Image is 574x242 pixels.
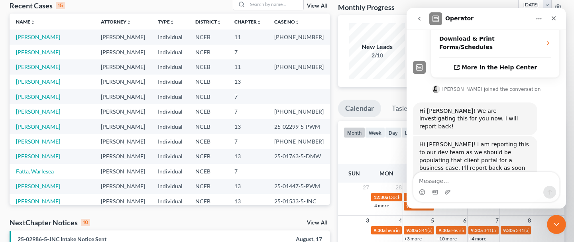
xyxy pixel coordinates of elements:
div: 2/10 [349,51,405,59]
td: Individual [151,75,189,89]
a: [PERSON_NAME] [16,198,60,205]
td: [PERSON_NAME] [94,30,151,44]
td: 13 [228,119,268,134]
span: 12:30a [373,194,388,200]
button: month [344,127,365,138]
button: Gif picker [25,181,31,187]
td: NCEB [189,149,228,164]
td: 13 [228,179,268,194]
td: [PERSON_NAME] [94,75,151,89]
td: 7 [228,89,268,104]
span: 7 [495,216,499,225]
td: 11 [228,30,268,44]
a: [PERSON_NAME] [16,33,60,40]
span: 3 [365,216,370,225]
a: Chapterunfold_more [234,19,261,25]
strong: Download & Print Forms/Schedules [33,28,88,42]
td: [PERSON_NAME] [94,149,151,164]
span: 9:30a [438,227,450,233]
td: [PERSON_NAME] [94,89,151,104]
td: 7 [228,164,268,179]
span: 5 [430,216,435,225]
span: 4 [398,216,403,225]
td: NCEB [189,89,228,104]
td: [PERSON_NAME] [94,104,151,119]
td: 13 [228,194,268,209]
td: NCEB [189,59,228,74]
td: NCEB [189,179,228,194]
td: Individual [151,119,189,134]
td: NCEB [189,119,228,134]
td: Individual [151,194,189,209]
span: 341(a) meeting for [PERSON_NAME] Ms [419,227,503,233]
a: Typeunfold_more [158,19,175,25]
span: Hearing for [PERSON_NAME] [451,227,513,233]
div: Hi [PERSON_NAME]! We are investigating this for you now. I will report back! [6,94,131,128]
i: unfold_more [295,20,300,25]
td: NCEB [189,45,228,59]
div: Download & Print Forms/Schedules [25,20,153,50]
div: Lindsey says… [6,94,153,128]
span: Mon [379,170,393,177]
td: Individual [151,30,189,44]
span: More in the Help Center [55,56,130,63]
a: View All [307,220,327,226]
a: More in the Help Center [25,50,153,69]
span: hearing for [386,227,409,233]
td: [PHONE_NUMBER] [268,30,330,44]
div: Hi [PERSON_NAME]! We are investigating this for you now. I will report back! [13,99,124,123]
td: [PERSON_NAME] [94,45,151,59]
iframe: Intercom live chat [547,215,566,234]
span: 9:30a [406,194,418,200]
td: NCEB [189,194,228,209]
a: Nameunfold_more [16,19,35,25]
span: 28 [395,183,403,192]
span: 9:30a [373,227,385,233]
td: Individual [151,104,189,119]
td: [PERSON_NAME] [94,59,151,74]
div: 10 [81,219,90,226]
a: [PERSON_NAME] [16,63,60,70]
td: NCEB [189,30,228,44]
a: Calendar [338,100,381,117]
td: 25-02299-5-PWM [268,119,330,134]
td: Individual [151,164,189,179]
button: Upload attachment [38,181,44,187]
td: Individual [151,149,189,164]
td: NCEB [189,75,228,89]
div: [PERSON_NAME] joined the conversation [36,78,134,85]
a: View All [307,3,327,9]
button: Emoji picker [12,181,19,187]
a: +10 more [436,236,457,242]
i: unfold_more [126,20,131,25]
div: Hi [PERSON_NAME]! I am reporting this to our dev team as we should be populating that client port... [13,133,124,172]
button: day [385,127,401,138]
span: 9:30a [406,227,418,233]
a: +3 more [404,236,422,242]
span: 341(a) Meeting for [PERSON_NAME] [484,227,561,233]
img: Profile image for Lindsey [26,77,33,85]
td: [PHONE_NUMBER] [268,134,330,149]
td: 7 [228,45,268,59]
span: 9:30a [406,203,418,209]
td: [PERSON_NAME] [94,119,151,134]
iframe: Intercom live chat [407,8,566,209]
td: NCEB [189,104,228,119]
a: [PERSON_NAME] [16,183,60,189]
a: [PERSON_NAME] [16,153,60,159]
div: Lindsey says… [6,76,153,94]
td: NCEB [189,134,228,149]
td: Individual [151,59,189,74]
td: [PERSON_NAME] [94,164,151,179]
td: Individual [151,45,189,59]
td: 25-01763-5-DMW [268,149,330,164]
td: 13 [228,75,268,89]
div: NextChapter Notices [10,218,90,227]
td: 11 [228,59,268,74]
a: [PERSON_NAME] [16,49,60,55]
td: 25-01533-5-JNC [268,194,330,209]
button: list [401,127,417,138]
